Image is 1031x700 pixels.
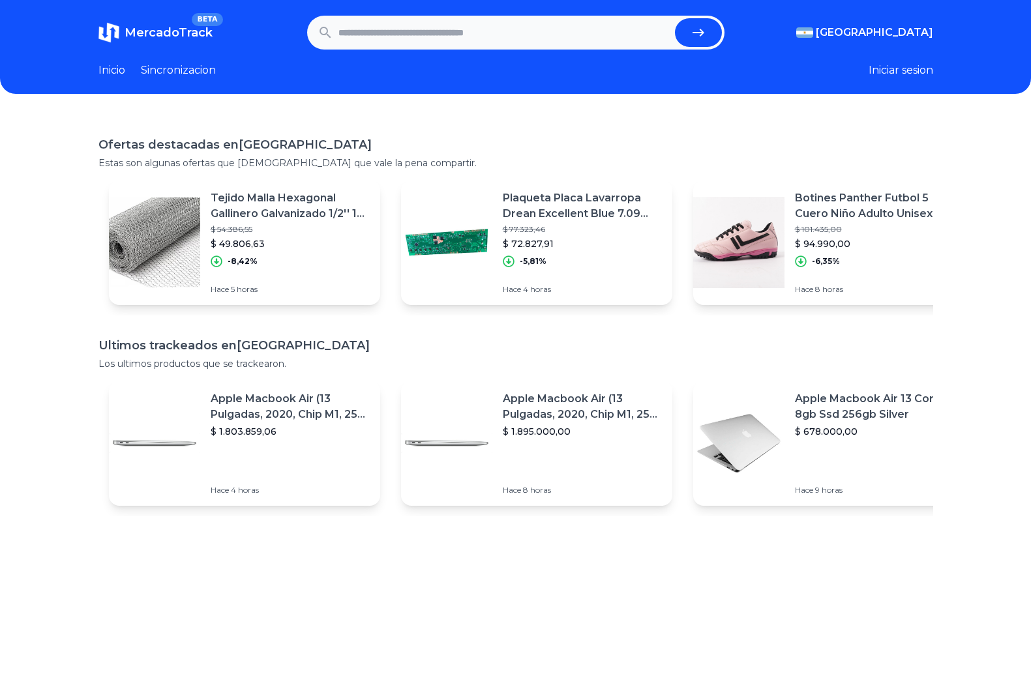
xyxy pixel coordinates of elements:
img: Featured image [693,398,784,489]
p: $ 1.895.000,00 [503,425,662,438]
img: Featured image [401,398,492,489]
a: Sincronizacion [141,63,216,78]
p: Tejido Malla Hexagonal Gallinero Galvanizado 1/2'' 1m X 10m [211,190,370,222]
button: Iniciar sesion [869,63,933,78]
p: $ 54.386,55 [211,224,370,235]
p: $ 94.990,00 [795,237,954,250]
span: MercadoTrack [125,25,213,40]
a: MercadoTrackBETA [98,22,213,43]
p: $ 49.806,63 [211,237,370,250]
a: Featured imageTejido Malla Hexagonal Gallinero Galvanizado 1/2'' 1m X 10m$ 54.386,55$ 49.806,63-8... [109,180,380,305]
a: Featured imageApple Macbook Air 13 Core I5 8gb Ssd 256gb Silver$ 678.000,00Hace 9 horas [693,381,964,506]
span: BETA [192,13,222,26]
p: $ 1.803.859,06 [211,425,370,438]
p: Apple Macbook Air (13 Pulgadas, 2020, Chip M1, 256 Gb De Ssd, 8 Gb De Ram) - Plata [503,391,662,422]
a: Featured imageApple Macbook Air (13 Pulgadas, 2020, Chip M1, 256 Gb De Ssd, 8 Gb De Ram) - Plata$... [401,381,672,506]
p: -5,81% [520,256,546,267]
p: Los ultimos productos que se trackearon. [98,357,933,370]
p: Hace 4 horas [503,284,662,295]
p: Hace 8 horas [795,284,954,295]
img: Featured image [109,197,200,288]
p: Hace 8 horas [503,485,662,495]
img: Featured image [693,197,784,288]
p: -6,35% [812,256,840,267]
p: Estas son algunas ofertas que [DEMOGRAPHIC_DATA] que vale la pena compartir. [98,156,933,169]
p: $ 77.323,46 [503,224,662,235]
p: Hace 9 horas [795,485,954,495]
img: Featured image [109,398,200,489]
p: Botines Panther Futbol 5 Cuero Niño Adulto Unisex - Sonic [795,190,954,222]
p: Hace 5 horas [211,284,370,295]
p: Hace 4 horas [211,485,370,495]
button: [GEOGRAPHIC_DATA] [796,25,933,40]
a: Inicio [98,63,125,78]
a: Featured imageApple Macbook Air (13 Pulgadas, 2020, Chip M1, 256 Gb De Ssd, 8 Gb De Ram) - Plata$... [109,381,380,506]
h1: Ultimos trackeados en [GEOGRAPHIC_DATA] [98,336,933,355]
span: [GEOGRAPHIC_DATA] [816,25,933,40]
p: $ 678.000,00 [795,425,954,438]
a: Featured imageBotines Panther Futbol 5 Cuero Niño Adulto Unisex - Sonic$ 101.435,00$ 94.990,00-6,... [693,180,964,305]
h1: Ofertas destacadas en [GEOGRAPHIC_DATA] [98,136,933,154]
img: MercadoTrack [98,22,119,43]
p: $ 72.827,91 [503,237,662,250]
p: $ 101.435,00 [795,224,954,235]
p: Plaqueta Placa Lavarropa Drean Excellent Blue 7.09 Fase 1 [503,190,662,222]
p: Apple Macbook Air (13 Pulgadas, 2020, Chip M1, 256 Gb De Ssd, 8 Gb De Ram) - Plata [211,391,370,422]
a: Featured imagePlaqueta Placa Lavarropa Drean Excellent Blue 7.09 Fase 1$ 77.323,46$ 72.827,91-5,8... [401,180,672,305]
p: Apple Macbook Air 13 Core I5 8gb Ssd 256gb Silver [795,391,954,422]
img: Featured image [401,197,492,288]
img: Argentina [796,27,813,38]
p: -8,42% [228,256,258,267]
